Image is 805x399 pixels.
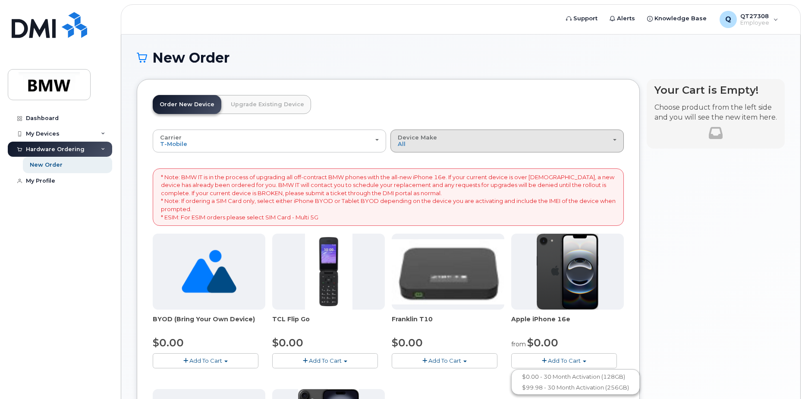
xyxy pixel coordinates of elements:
[513,371,638,382] a: $0.00 - 30 Month Activation (128GB)
[767,361,799,393] iframe: Messenger Launcher
[161,173,616,221] p: * Note: BMW IT is in the process of upgrading all off-contract BMW phones with the all-new iPhone...
[189,357,222,364] span: Add To Cart
[309,357,342,364] span: Add To Cart
[511,315,624,332] div: Apple iPhone 16e
[654,84,777,96] h4: Your Cart is Empty!
[272,315,385,332] div: TCL Flip Go
[137,50,785,65] h1: New Order
[153,336,184,349] span: $0.00
[392,336,423,349] span: $0.00
[390,130,624,152] button: Device Make All
[654,103,777,123] p: Choose product from the left side and you will see the new item here.
[511,340,526,348] small: from
[153,353,258,368] button: Add To Cart
[392,239,504,304] img: t10.jpg
[224,95,311,114] a: Upgrade Existing Device
[153,315,265,332] div: BYOD (Bring Your Own Device)
[428,357,461,364] span: Add To Cart
[160,140,187,147] span: T-Mobile
[511,353,617,368] button: Add To Cart
[153,130,386,152] button: Carrier T-Mobile
[392,315,504,332] div: Franklin T10
[537,234,599,310] img: iphone16e.png
[398,134,437,141] span: Device Make
[153,95,221,114] a: Order New Device
[548,357,581,364] span: Add To Cart
[527,336,558,349] span: $0.00
[272,336,303,349] span: $0.00
[272,353,378,368] button: Add To Cart
[392,353,497,368] button: Add To Cart
[513,382,638,393] a: $99.98 - 30 Month Activation (256GB)
[160,134,182,141] span: Carrier
[182,234,236,310] img: no_image_found-2caef05468ed5679b831cfe6fc140e25e0c280774317ffc20a367ab7fd17291e.png
[305,234,352,310] img: TCL_FLIP_MODE.jpg
[398,140,406,147] span: All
